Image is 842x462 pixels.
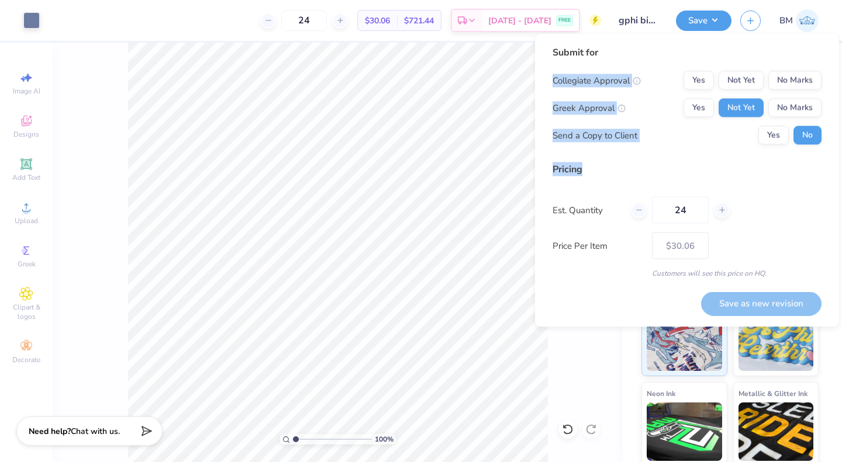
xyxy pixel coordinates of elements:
div: Send a Copy to Client [553,128,637,142]
span: Greek [18,259,36,269]
span: [DATE] - [DATE] [488,15,551,27]
div: Customers will see this price on HQ. [553,268,822,279]
img: Metallic & Glitter Ink [739,402,814,461]
label: Est. Quantity [553,203,622,217]
img: Brin Mccauley [796,9,819,32]
button: No Marks [768,99,822,117]
button: Not Yet [719,71,764,90]
button: Yes [684,99,714,117]
span: $721.44 [404,15,434,27]
span: Upload [15,216,38,225]
img: Standard [647,312,722,371]
div: Collegiate Approval [553,74,641,87]
strong: Need help? [29,426,71,437]
span: Image AI [13,86,40,96]
input: – – [281,10,327,31]
a: BM [779,9,819,32]
span: $30.06 [365,15,390,27]
span: Add Text [12,173,40,182]
button: Save [676,11,731,31]
span: BM [779,14,793,27]
span: Metallic & Glitter Ink [739,387,808,400]
span: Decorate [12,355,40,364]
button: Not Yet [719,99,764,117]
img: Neon Ink [647,402,722,461]
span: Neon Ink [647,387,675,400]
button: No [793,126,822,145]
span: Clipart & logos [6,303,47,321]
span: 100 % [375,434,394,444]
label: Price Per Item [553,239,643,252]
div: Submit for [553,46,822,60]
span: FREE [558,16,571,25]
div: Greek Approval [553,101,626,114]
input: – – [652,197,709,224]
div: Pricing [553,162,822,176]
span: Chat with us. [71,426,120,437]
button: Yes [758,126,789,145]
span: Designs [13,130,39,139]
input: Untitled Design [610,9,667,32]
img: Puff Ink [739,312,814,371]
button: No Marks [768,71,822,90]
button: Yes [684,71,714,90]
